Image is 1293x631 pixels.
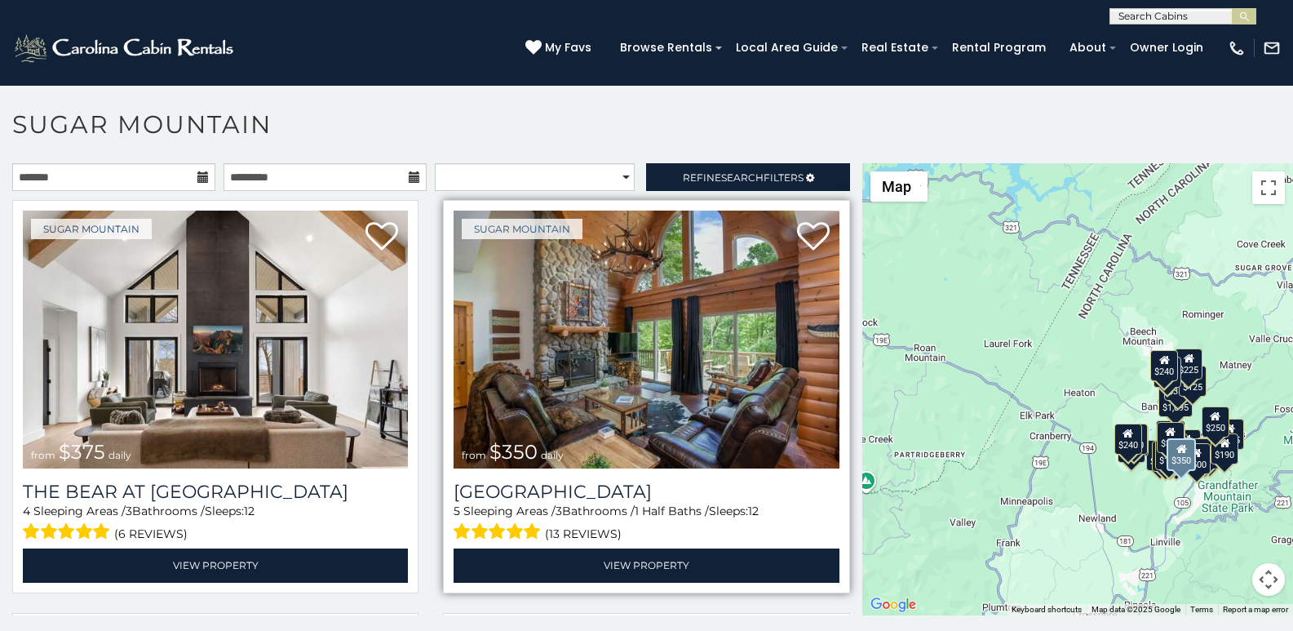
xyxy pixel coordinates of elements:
a: The Bear At Sugar Mountain from $375 daily [23,211,408,469]
div: $190 [1156,420,1184,451]
div: $155 [1152,441,1180,472]
div: $190 [1211,433,1238,464]
span: (6 reviews) [114,523,188,544]
span: (13 reviews) [545,523,622,544]
span: $375 [59,440,105,464]
div: $250 [1201,407,1229,438]
a: The Bear At [GEOGRAPHIC_DATA] [23,481,408,503]
div: $265 [1157,420,1185,451]
img: Grouse Moor Lodge [454,211,839,469]
a: Report a map error [1223,605,1288,614]
button: Keyboard shortcuts [1012,604,1082,615]
span: $350 [489,440,538,464]
h3: The Bear At Sugar Mountain [23,481,408,503]
div: $125 [1179,366,1207,397]
a: Grouse Moor Lodge from $350 daily [454,211,839,469]
div: $1,095 [1158,386,1192,417]
button: Map camera controls [1252,563,1285,596]
a: Real Estate [853,35,937,60]
div: $240 [1150,350,1178,381]
span: 3 [126,504,132,518]
img: Google [866,594,920,615]
div: $240 [1114,424,1141,455]
span: Map data ©2025 Google [1092,605,1180,614]
span: My Favs [545,39,591,56]
span: 4 [23,504,30,518]
span: 5 [454,504,460,518]
button: Change map style [870,171,928,202]
a: Owner Login [1122,35,1211,60]
a: Local Area Guide [728,35,846,60]
span: 12 [748,504,759,518]
div: $200 [1172,429,1200,460]
button: Toggle fullscreen view [1252,171,1285,204]
div: $195 [1191,438,1219,469]
img: The Bear At Sugar Mountain [23,211,408,469]
span: from [31,449,55,461]
a: RefineSearchFilters [646,163,849,191]
div: $350 [1167,438,1196,471]
div: Sleeping Areas / Bathrooms / Sleeps: [454,503,839,544]
div: $155 [1216,419,1244,450]
div: $225 [1121,425,1149,456]
div: Sleeping Areas / Bathrooms / Sleeps: [23,503,408,544]
div: $170 [1154,357,1181,388]
div: $225 [1175,349,1202,380]
img: mail-regular-white.png [1263,39,1281,57]
div: $175 [1155,439,1183,470]
div: $210 [1120,424,1148,455]
span: daily [541,449,564,461]
a: Sugar Mountain [31,219,152,239]
span: 1 Half Baths / [635,504,709,518]
h3: Grouse Moor Lodge [454,481,839,503]
a: Sugar Mountain [462,219,582,239]
img: White-1-2.png [12,32,238,64]
a: My Favs [525,39,596,57]
span: daily [108,449,131,461]
span: 12 [244,504,255,518]
a: [GEOGRAPHIC_DATA] [454,481,839,503]
a: Terms [1190,605,1213,614]
div: $500 [1183,443,1211,474]
a: Add to favorites [365,220,398,255]
span: 3 [556,504,562,518]
a: Add to favorites [797,220,830,255]
a: View Property [454,549,839,582]
span: Refine Filters [683,171,804,184]
a: About [1061,35,1114,60]
a: Browse Rentals [612,35,720,60]
span: Search [721,171,764,184]
div: $300 [1157,422,1185,453]
a: View Property [23,549,408,582]
a: Open this area in Google Maps (opens a new window) [866,594,920,615]
span: Map [882,178,911,195]
img: phone-regular-white.png [1228,39,1246,57]
span: from [462,449,486,461]
a: Rental Program [944,35,1054,60]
